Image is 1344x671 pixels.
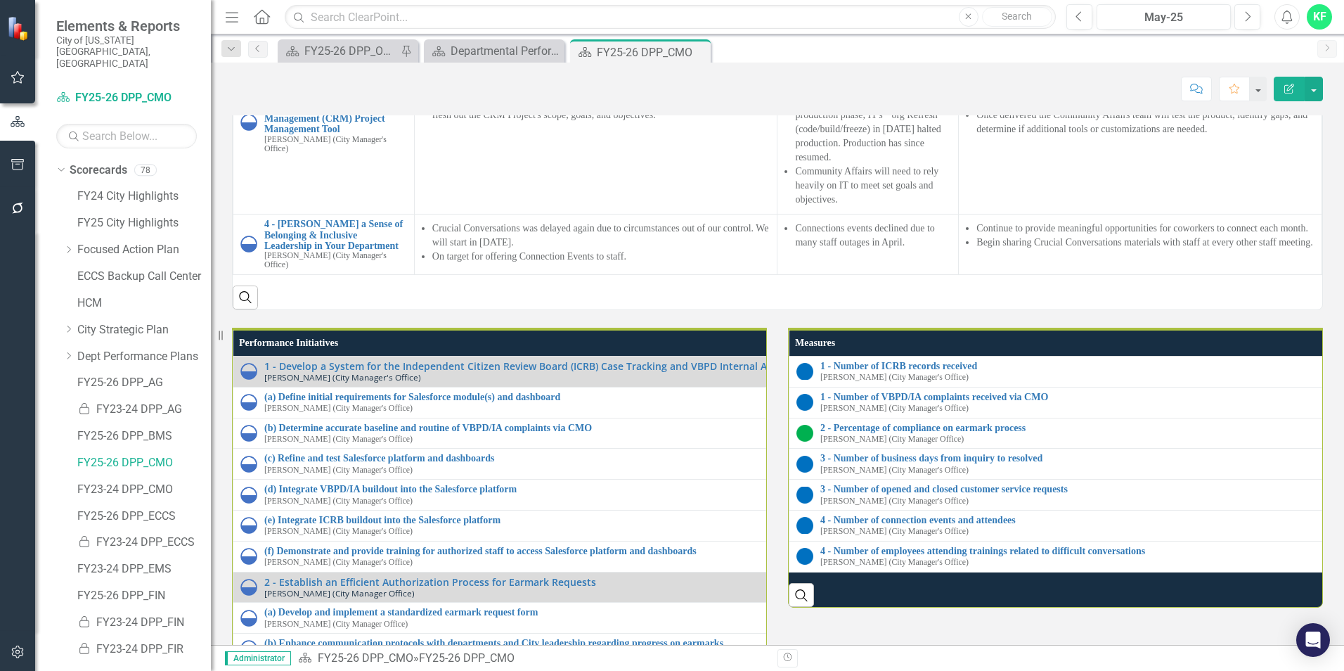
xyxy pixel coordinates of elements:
td: Double-Click to Edit [959,87,1322,215]
li: Continue to provide meaningful opportunities for coworkers to connect each month. [976,222,1314,236]
a: (c) Refine and test Salesforce platform and dashboards [264,453,1298,464]
td: Double-Click to Edit Right Click for Context Menu [233,572,1305,603]
li: Connections events declined due to many staff outages in April. [795,222,951,250]
a: (f) Demonstrate and provide training for authorized staff to access Salesforce platform and dashb... [264,546,1298,556]
img: In Progress [240,517,257,534]
td: Double-Click to Edit Right Click for Context Menu [233,215,415,275]
td: Double-Click to Edit Right Click for Context Menu [233,387,1305,418]
a: Scorecards [70,162,127,179]
small: [PERSON_NAME] (City Manager Office) [264,589,415,598]
small: [PERSON_NAME] (City Manager's Office) [820,466,969,475]
a: HCM [77,295,211,312]
small: [PERSON_NAME] (City Manager Office) [264,620,408,629]
a: FY23-24 DPP_AG [77,402,211,418]
a: FY23-24 DPP_CMO [77,482,211,498]
span: Elements & Reports [56,18,197,34]
li: On target for offering Connection Events to staff. [432,250,770,264]
small: [PERSON_NAME] (City Manager's Office) [264,435,413,444]
img: On Target [796,425,813,442]
a: 2 - Establish an Efficient Authorization Process for Earmark Requests [264,577,1298,587]
div: FY25-26 DPP_CMO [419,651,515,665]
a: FY25-26 DPP_AG [77,375,211,391]
li: The project was moved to the production phase, IT's " org Refresh (code/build/freeze) in [DATE] h... [795,94,951,165]
a: Focused Action Plan [77,242,211,258]
small: [PERSON_NAME] (City Manager's Office) [264,404,413,413]
td: Double-Click to Edit Right Click for Context Menu [233,510,1305,541]
div: Open Intercom Messenger [1296,623,1330,657]
img: ClearPoint Strategy [7,15,32,40]
input: Search Below... [56,124,197,148]
span: Search [1002,11,1032,22]
img: No Target Established [796,517,813,534]
td: Double-Click to Edit [414,87,777,215]
a: FY23-24 DPP_FIR [77,641,211,658]
a: FY25-26 DPP_CMO [77,455,211,471]
img: In Progress [240,425,257,442]
a: (d) Integrate VBPD/IA buildout into the Salesforce platform [264,484,1298,494]
a: Departmental Performance Plans [427,42,561,60]
small: [PERSON_NAME] (City Manager's Office) [820,404,969,413]
a: (a) Define initial requirements for Salesforce module(s) and dashboard [264,392,1298,402]
a: (e) Integrate ICRB buildout into the Salesforce platform [264,515,1298,525]
a: FY24 City Highlights [77,188,211,205]
a: 1 - Develop a System for the Independent Citizen Review Board (ICRB) Case Tracking and VBPD Inter... [264,361,1298,371]
a: FY25-26 DPP_CMO [56,90,197,106]
div: 78 [134,164,157,176]
td: Double-Click to Edit [414,215,777,275]
a: FY25-26 DPP_CMO [318,651,413,665]
td: Double-Click to Edit Right Click for Context Menu [233,418,1305,449]
img: In Progress [240,487,257,504]
a: FY25-26 DPP_ECCS [77,509,211,525]
div: Departmental Performance Plans [451,42,561,60]
img: In Progress [240,114,257,131]
small: City of [US_STATE][GEOGRAPHIC_DATA], [GEOGRAPHIC_DATA] [56,34,197,69]
td: Double-Click to Edit Right Click for Context Menu [233,87,415,215]
img: In Progress [240,640,257,657]
a: FY23-24 DPP_EMS [77,561,211,577]
a: Dept Performance Plans [77,349,211,365]
button: KF [1307,4,1332,30]
img: In Progress [240,610,257,627]
small: [PERSON_NAME] (City Manager's Office) [264,251,407,269]
a: (a) Develop and implement a standardized earmark request form [264,607,1298,618]
button: Search [982,7,1052,27]
li: Begin sharing Crucial Conversations materials with staff at every other staff meeting. [976,236,1314,250]
td: Double-Click to Edit Right Click for Context Menu [233,357,1305,388]
small: [PERSON_NAME] (City Manager's Office) [264,466,413,475]
a: FY25-26 DPP_OPA [281,42,397,60]
a: (b) Determine accurate baseline and routine of VBPD/IA complaints via CMO [264,423,1298,433]
a: 4 - [PERSON_NAME] a Sense of Belonging & Inclusive Leadership in Your Department [264,219,407,251]
li: Once delivered the Community Affairs team will test the product, identify gaps, and determine if ... [976,108,1314,136]
img: In Progress [240,548,257,565]
img: In Progress [240,456,257,473]
img: No Target Established [796,363,813,380]
small: [PERSON_NAME] (City Manager's Office) [820,497,969,506]
div: FY25-26 DPP_OPA [304,42,397,60]
a: FY23-24 DPP_FIN [77,615,211,631]
span: Administrator [225,651,291,665]
img: In Progress [240,236,257,253]
small: [PERSON_NAME] (City Manager's Office) [264,558,413,567]
a: (b) Enhance communication protocols with departments and City leadership regarding progress on ea... [264,638,1298,648]
small: [PERSON_NAME] (City Manager Office) [820,435,964,444]
td: Double-Click to Edit [777,87,959,215]
small: [PERSON_NAME] (City Manager's Office) [820,527,969,536]
small: [PERSON_NAME] (City Manager's Office) [264,373,421,382]
a: FY25-26 DPP_FIN [77,588,211,604]
td: Double-Click to Edit Right Click for Context Menu [233,480,1305,511]
td: Double-Click to Edit [777,215,959,275]
td: Double-Click to Edit [959,215,1322,275]
li: Crucial Conversations was delayed again due to circumstances out of our control. We will start in... [432,222,770,250]
img: In Progress [240,363,257,380]
img: No Target Established [796,394,813,411]
img: No Target Established [796,548,813,565]
div: » [298,651,767,667]
small: [PERSON_NAME] (City Manager's Office) [820,373,969,382]
small: [PERSON_NAME] (City Manager's Office) [264,497,413,506]
small: [PERSON_NAME] (City Manager's Office) [820,558,969,567]
td: Double-Click to Edit Right Click for Context Menu [233,541,1305,572]
a: City Strategic Plan [77,322,211,338]
a: FY25-26 DPP_BMS [77,428,211,445]
a: FY25 City Highlights [77,215,211,231]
